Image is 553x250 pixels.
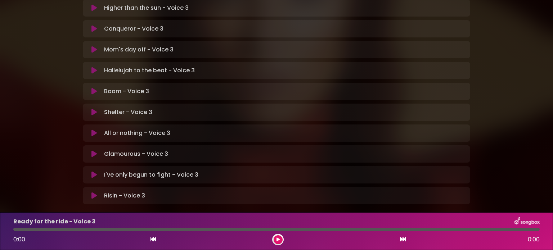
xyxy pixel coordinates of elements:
[514,217,540,226] img: songbox-logo-white.png
[104,45,174,54] p: Mom's day off - Voice 3
[104,24,163,33] p: Conqueror - Voice 3
[104,150,168,158] p: Glamourous - Voice 3
[104,191,145,200] p: Risin - Voice 3
[13,217,95,226] p: Ready for the ride - Voice 3
[104,108,152,117] p: Shelter - Voice 3
[104,4,189,12] p: Higher than the sun - Voice 3
[104,66,195,75] p: Hallelujah to the beat - Voice 3
[104,129,170,137] p: All or nothing - Voice 3
[104,171,198,179] p: I've only begun to fight - Voice 3
[104,87,149,96] p: Boom - Voice 3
